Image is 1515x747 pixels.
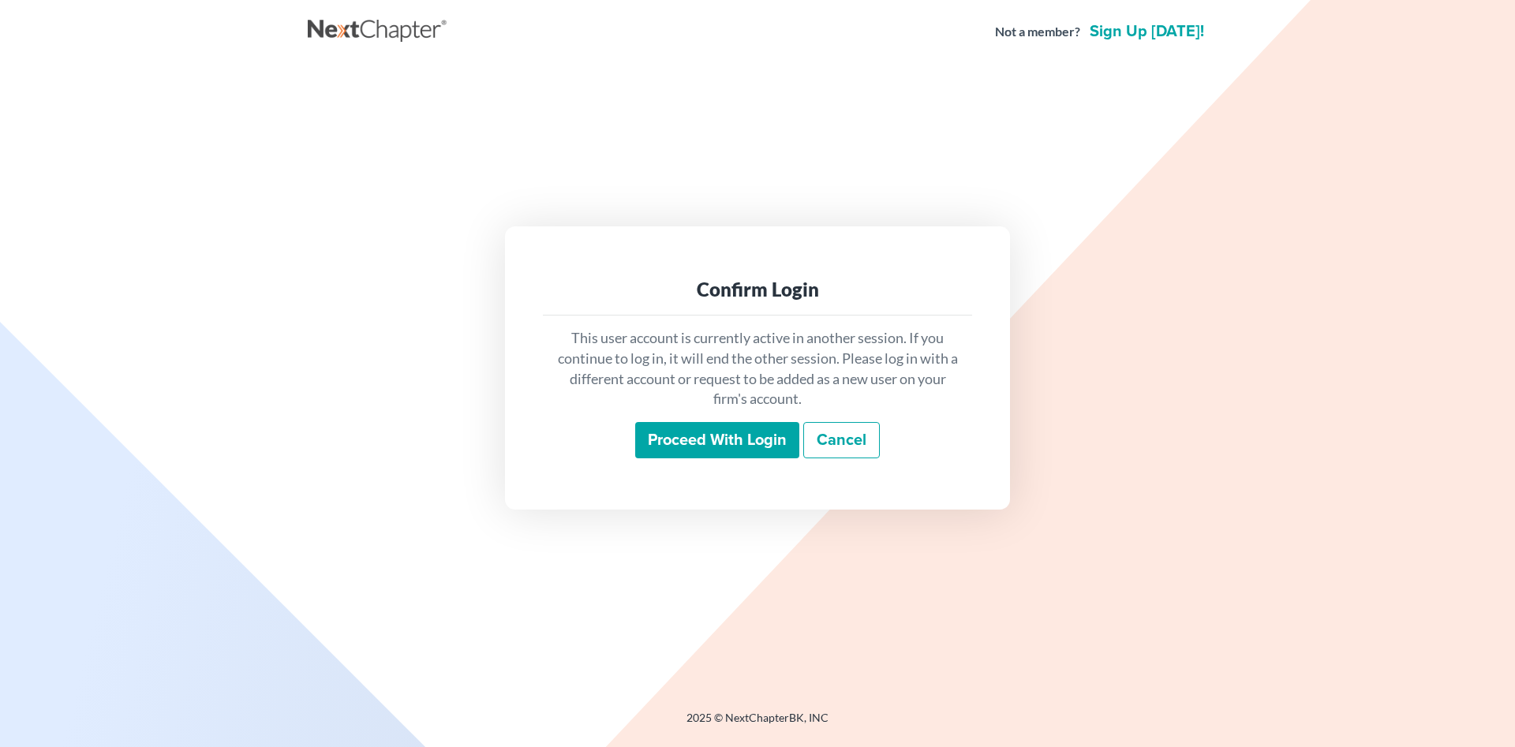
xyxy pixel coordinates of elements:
p: This user account is currently active in another session. If you continue to log in, it will end ... [555,328,959,409]
a: Cancel [803,422,880,458]
a: Sign up [DATE]! [1087,24,1207,39]
div: 2025 © NextChapterBK, INC [308,710,1207,738]
input: Proceed with login [635,422,799,458]
div: Confirm Login [555,277,959,302]
strong: Not a member? [995,23,1080,41]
